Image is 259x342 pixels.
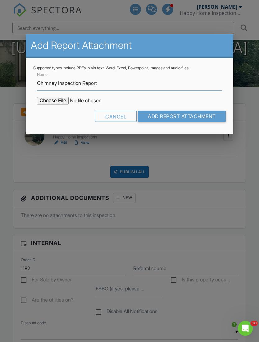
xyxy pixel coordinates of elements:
[251,321,258,326] span: 10
[95,111,137,122] div: Cancel
[138,111,226,122] input: Add Report Attachment
[238,321,253,336] iframe: Intercom live chat
[37,72,48,77] label: Name
[33,66,225,71] div: Supported types include PDFs, plain text, Word, Excel, Powerpoint, images and audio files.
[31,39,228,52] h2: Add Report Attachment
